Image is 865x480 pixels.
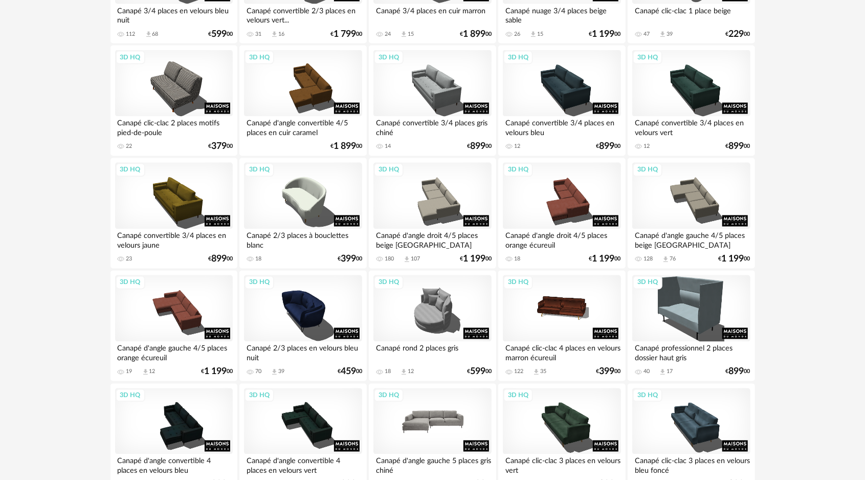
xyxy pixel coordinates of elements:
div: € 00 [596,143,621,150]
div: 3D HQ [503,389,533,402]
div: Canapé d'angle gauche 4/5 places beige [GEOGRAPHIC_DATA] [632,229,750,250]
div: 3D HQ [116,276,145,289]
div: € 00 [589,31,621,38]
div: 12 [644,143,650,150]
div: Canapé clic-clac 1 place beige [632,4,750,25]
div: 40 [644,368,650,376]
a: 3D HQ Canapé clic-clac 2 places motifs pied-de-poule 22 €37900 [110,46,237,156]
div: 22 [126,143,132,150]
div: € 00 [208,31,233,38]
div: 3D HQ [633,163,662,177]
span: Download icon [271,31,278,38]
div: 3D HQ [245,163,274,177]
div: 39 [667,31,673,38]
div: 3D HQ [503,51,533,64]
span: 599 [211,31,227,38]
span: 1 899 [463,31,485,38]
div: € 00 [726,368,750,376]
div: 12 [514,143,520,150]
div: 180 [385,256,394,263]
div: 3D HQ [633,276,662,289]
span: 899 [600,143,615,150]
a: 3D HQ Canapé convertible 3/4 places gris chiné 14 €89900 [369,46,496,156]
div: € 00 [330,31,362,38]
div: € 00 [596,368,621,376]
div: 3D HQ [245,276,274,289]
span: Download icon [400,31,408,38]
a: 3D HQ Canapé 2/3 places à bouclettes blanc 18 €39900 [239,158,366,269]
span: Download icon [403,256,411,264]
div: Canapé 3/4 places en velours bleu nuit [115,4,233,25]
div: € 00 [201,368,233,376]
span: 1 799 [334,31,356,38]
span: 899 [211,256,227,263]
span: 379 [211,143,227,150]
div: € 00 [208,143,233,150]
div: 39 [278,368,284,376]
span: Download icon [662,256,670,264]
div: 3D HQ [116,163,145,177]
a: 3D HQ Canapé professionnel 2 places dossier haut gris 40 Download icon 17 €89900 [628,271,755,381]
div: Canapé convertible 3/4 places gris chiné [373,117,491,137]
div: Canapé nuage 3/4 places beige sable [503,4,620,25]
div: € 00 [330,143,362,150]
div: Canapé d'angle gauche 4/5 places orange écureuil [115,342,233,362]
div: 18 [385,368,391,376]
div: 18 [514,256,520,263]
a: 3D HQ Canapé convertible 3/4 places en velours vert 12 €89900 [628,46,755,156]
span: 599 [470,368,485,376]
div: 122 [514,368,523,376]
span: 1 199 [722,256,744,263]
div: 15 [408,31,414,38]
a: 3D HQ Canapé d'angle droit 4/5 places orange écureuil 18 €1 19900 [498,158,625,269]
div: 35 [540,368,546,376]
div: Canapé d'angle convertible 4 places en velours bleu [115,454,233,475]
div: Canapé convertible 3/4 places en velours bleu [503,117,620,137]
div: Canapé clic-clac 3 places en velours bleu foncé [632,454,750,475]
div: 3D HQ [374,51,404,64]
div: Canapé clic-clac 3 places en velours vert [503,454,620,475]
div: Canapé d'angle convertible 4 places en velours vert [244,454,362,475]
span: 1 199 [592,31,615,38]
span: Download icon [659,31,667,38]
span: Download icon [533,368,540,376]
div: Canapé clic-clac 2 places motifs pied-de-poule [115,117,233,137]
div: 15 [537,31,543,38]
div: Canapé convertible 2/3 places en velours vert... [244,4,362,25]
span: 1 199 [463,256,485,263]
div: 107 [411,256,420,263]
div: 128 [644,256,653,263]
div: Canapé d'angle gauche 5 places gris chiné [373,454,491,475]
div: 68 [152,31,159,38]
div: 3D HQ [245,389,274,402]
div: Canapé clic-clac 4 places en velours marron écureuil [503,342,620,362]
span: Download icon [145,31,152,38]
span: 399 [600,368,615,376]
a: 3D HQ Canapé d'angle convertible 4/5 places en cuir caramel €1 89900 [239,46,366,156]
span: 1 199 [592,256,615,263]
div: 3D HQ [633,389,662,402]
span: 899 [729,368,744,376]
div: 18 [255,256,261,263]
span: 459 [341,368,356,376]
div: 26 [514,31,520,38]
div: 24 [385,31,391,38]
div: € 00 [719,256,750,263]
div: 3D HQ [374,163,404,177]
div: 3D HQ [633,51,662,64]
div: € 00 [467,143,492,150]
span: 229 [729,31,744,38]
div: 70 [255,368,261,376]
span: Download icon [659,368,667,376]
div: € 00 [338,256,362,263]
div: € 00 [338,368,362,376]
div: Canapé professionnel 2 places dossier haut gris [632,342,750,362]
div: 3D HQ [374,276,404,289]
a: 3D HQ Canapé d'angle gauche 4/5 places beige [GEOGRAPHIC_DATA] 128 Download icon 76 €1 19900 [628,158,755,269]
a: 3D HQ Canapé convertible 3/4 places en velours jaune 23 €89900 [110,158,237,269]
a: 3D HQ Canapé d'angle droit 4/5 places beige [GEOGRAPHIC_DATA] 180 Download icon 107 €1 19900 [369,158,496,269]
span: 1 199 [204,368,227,376]
div: € 00 [726,143,750,150]
div: 47 [644,31,650,38]
span: Download icon [529,31,537,38]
